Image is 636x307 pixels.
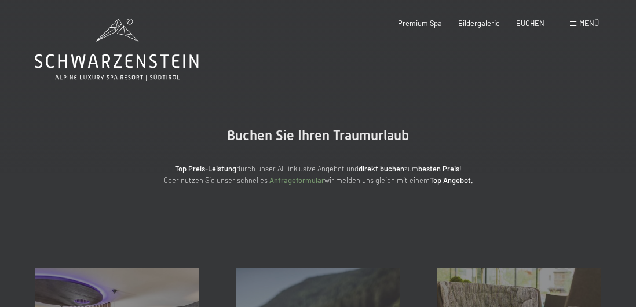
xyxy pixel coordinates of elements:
[418,164,459,173] strong: besten Preis
[398,19,442,28] a: Premium Spa
[175,164,236,173] strong: Top Preis-Leistung
[516,19,544,28] a: BUCHEN
[579,19,599,28] span: Menü
[359,164,404,173] strong: direkt buchen
[430,176,473,185] strong: Top Angebot.
[227,127,409,144] span: Buchen Sie Ihren Traumurlaub
[269,176,324,185] a: Anfrageformular
[86,163,550,187] p: durch unser All-inklusive Angebot und zum ! Oder nutzen Sie unser schnelles wir melden uns gleich...
[458,19,500,28] a: Bildergalerie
